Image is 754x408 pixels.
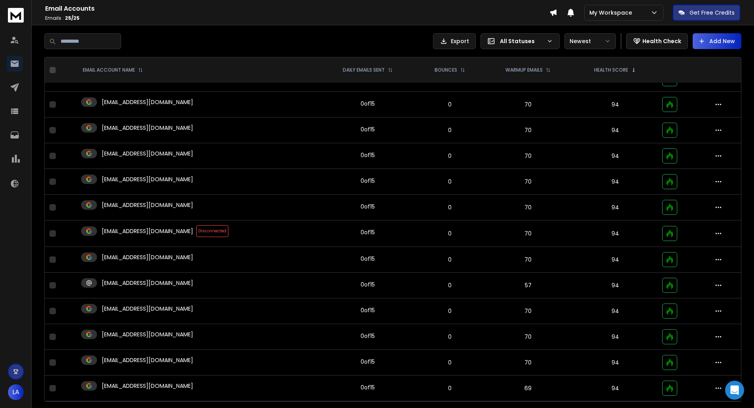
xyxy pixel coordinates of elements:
[483,273,573,298] td: 57
[45,4,549,13] h1: Email Accounts
[421,152,479,160] p: 0
[361,151,375,159] div: 0 of 15
[421,307,479,315] p: 0
[343,67,385,73] p: DAILY EMAILS SENT
[421,281,479,289] p: 0
[564,33,616,49] button: Newest
[196,225,228,237] span: Disconnected
[102,356,193,364] p: [EMAIL_ADDRESS][DOMAIN_NAME]
[573,298,657,324] td: 94
[483,118,573,143] td: 70
[573,169,657,195] td: 94
[573,376,657,401] td: 94
[725,381,744,400] div: Open Intercom Messenger
[483,169,573,195] td: 70
[642,37,681,45] p: Health Check
[421,256,479,264] p: 0
[8,384,24,400] button: LA
[361,332,375,340] div: 0 of 15
[483,298,573,324] td: 70
[500,37,543,45] p: All Statuses
[102,98,193,106] p: [EMAIL_ADDRESS][DOMAIN_NAME]
[45,15,549,21] p: Emails :
[435,67,457,73] p: BOUNCES
[573,92,657,118] td: 94
[421,384,479,392] p: 0
[361,281,375,288] div: 0 of 15
[433,33,476,49] button: Export
[483,376,573,401] td: 69
[573,247,657,273] td: 94
[102,124,193,132] p: [EMAIL_ADDRESS][DOMAIN_NAME]
[594,67,628,73] p: HEALTH SCORE
[421,126,479,134] p: 0
[421,203,479,211] p: 0
[573,324,657,350] td: 94
[361,358,375,366] div: 0 of 15
[102,227,193,235] p: [EMAIL_ADDRESS][DOMAIN_NAME]
[361,306,375,314] div: 0 of 15
[102,150,193,158] p: [EMAIL_ADDRESS][DOMAIN_NAME]
[8,8,24,23] img: logo
[361,228,375,236] div: 0 of 15
[483,247,573,273] td: 70
[361,177,375,185] div: 0 of 15
[505,67,543,73] p: WARMUP EMAILS
[483,220,573,247] td: 70
[689,9,735,17] p: Get Free Credits
[573,118,657,143] td: 94
[573,195,657,220] td: 94
[573,143,657,169] td: 94
[421,230,479,237] p: 0
[483,143,573,169] td: 70
[573,350,657,376] td: 94
[102,305,193,313] p: [EMAIL_ADDRESS][DOMAIN_NAME]
[421,101,479,108] p: 0
[421,333,479,341] p: 0
[483,350,573,376] td: 70
[102,382,193,390] p: [EMAIL_ADDRESS][DOMAIN_NAME]
[361,383,375,391] div: 0 of 15
[421,178,479,186] p: 0
[361,125,375,133] div: 0 of 15
[102,330,193,338] p: [EMAIL_ADDRESS][DOMAIN_NAME]
[102,175,193,183] p: [EMAIL_ADDRESS][DOMAIN_NAME]
[361,255,375,263] div: 0 of 15
[573,273,657,298] td: 94
[573,220,657,247] td: 94
[361,203,375,211] div: 0 of 15
[102,253,193,261] p: [EMAIL_ADDRESS][DOMAIN_NAME]
[693,33,741,49] button: Add New
[589,9,635,17] p: My Workspace
[361,100,375,108] div: 0 of 15
[673,5,740,21] button: Get Free Credits
[483,92,573,118] td: 70
[83,67,143,73] div: EMAIL ACCOUNT NAME
[483,195,573,220] td: 70
[102,201,193,209] p: [EMAIL_ADDRESS][DOMAIN_NAME]
[65,15,80,21] span: 25 / 25
[102,279,193,287] p: [EMAIL_ADDRESS][DOMAIN_NAME]
[421,359,479,366] p: 0
[483,324,573,350] td: 70
[626,33,688,49] button: Health Check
